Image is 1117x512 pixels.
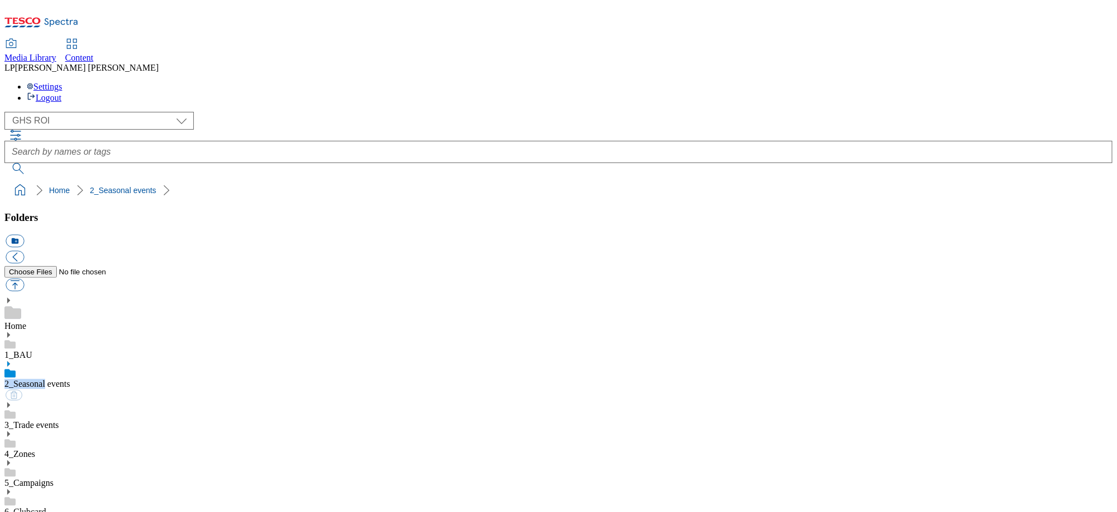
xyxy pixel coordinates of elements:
[4,180,1113,201] nav: breadcrumb
[4,63,15,72] span: LP
[4,379,70,388] a: 2_Seasonal events
[4,449,35,459] a: 4_Zones
[49,186,70,195] a: Home
[90,186,156,195] a: 2_Seasonal events
[15,63,159,72] span: [PERSON_NAME] [PERSON_NAME]
[4,478,53,488] a: 5_Campaigns
[27,82,62,91] a: Settings
[4,211,1113,224] h3: Folders
[4,350,32,360] a: 1_BAU
[65,40,94,63] a: Content
[4,420,59,430] a: 3_Trade events
[4,321,26,331] a: Home
[4,53,56,62] span: Media Library
[27,93,61,102] a: Logout
[4,141,1113,163] input: Search by names or tags
[4,40,56,63] a: Media Library
[65,53,94,62] span: Content
[11,181,29,199] a: home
